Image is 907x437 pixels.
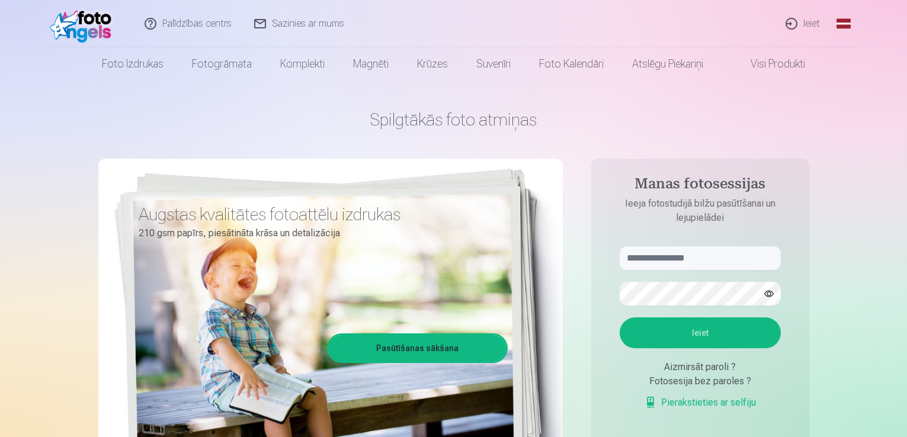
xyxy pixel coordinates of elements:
a: Pasūtīšanas sākšana [329,335,506,361]
a: Visi produkti [717,47,819,81]
p: Ieeja fotostudijā bilžu pasūtīšanai un lejupielādei [608,197,793,225]
img: /fa1 [50,5,118,43]
h1: Spilgtākās foto atmiņas [98,109,809,130]
a: Fotogrāmata [178,47,266,81]
button: Ieiet [620,317,781,348]
h4: Manas fotosessijas [608,175,793,197]
a: Atslēgu piekariņi [618,47,717,81]
a: Foto kalendāri [525,47,618,81]
a: Komplekti [266,47,339,81]
div: Fotosesija bez paroles ? [620,374,781,388]
a: Foto izdrukas [88,47,178,81]
a: Magnēti [339,47,403,81]
h3: Augstas kvalitātes fotoattēlu izdrukas [139,204,499,225]
p: 210 gsm papīrs, piesātināta krāsa un detalizācija [139,225,499,242]
a: Krūzes [403,47,462,81]
a: Pierakstieties ar selfiju [645,396,756,410]
a: Suvenīri [462,47,525,81]
div: Aizmirsāt paroli ? [620,360,781,374]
